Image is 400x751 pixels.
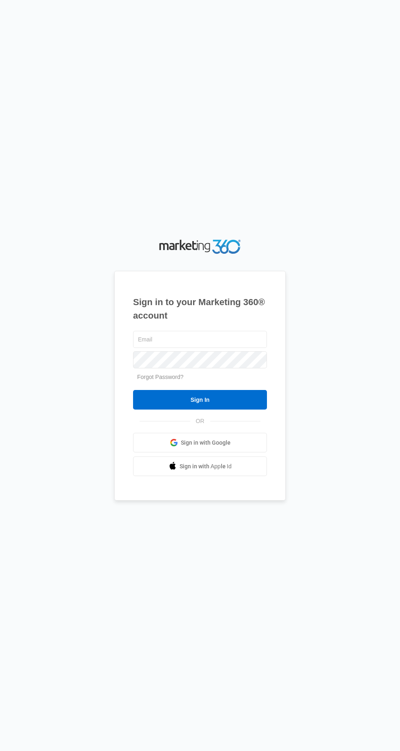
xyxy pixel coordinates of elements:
[180,462,232,471] span: Sign in with Apple Id
[133,433,267,452] a: Sign in with Google
[133,390,267,410] input: Sign In
[181,439,231,447] span: Sign in with Google
[133,456,267,476] a: Sign in with Apple Id
[133,331,267,348] input: Email
[133,295,267,322] h1: Sign in to your Marketing 360® account
[190,417,210,425] span: OR
[137,374,184,380] a: Forgot Password?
